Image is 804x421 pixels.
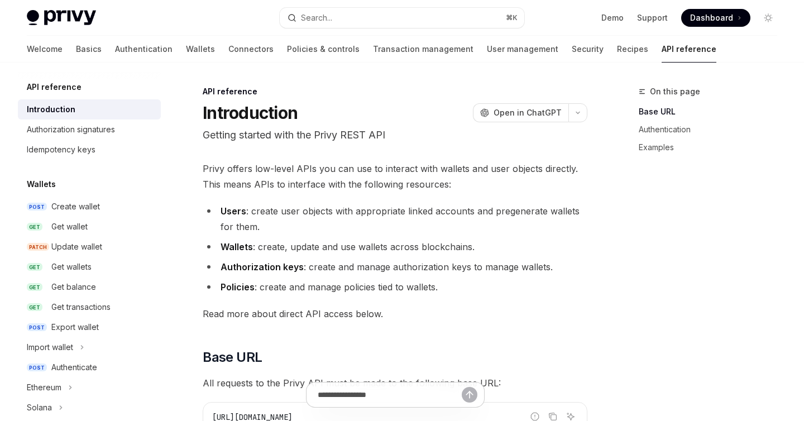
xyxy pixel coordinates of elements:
[18,297,161,317] a: GETGet transactions
[690,12,733,23] span: Dashboard
[18,337,161,357] button: Import wallet
[27,178,56,191] h5: Wallets
[203,239,587,255] li: : create, update and use wallets across blockchains.
[27,303,42,312] span: GET
[759,9,777,27] button: Toggle dark mode
[221,261,304,272] strong: Authorization keys
[18,357,161,377] a: POSTAuthenticate
[18,317,161,337] a: POSTExport wallet
[18,197,161,217] a: POSTCreate wallet
[637,12,668,23] a: Support
[27,143,95,156] div: Idempotency keys
[601,12,624,23] a: Demo
[115,36,173,63] a: Authentication
[27,80,82,94] h5: API reference
[662,36,716,63] a: API reference
[650,85,700,98] span: On this page
[27,381,61,394] div: Ethereum
[221,241,253,252] strong: Wallets
[203,203,587,235] li: : create user objects with appropriate linked accounts and pregenerate wallets for them.
[186,36,215,63] a: Wallets
[203,279,587,295] li: : create and manage policies tied to wallets.
[18,377,161,398] button: Ethereum
[487,36,558,63] a: User management
[27,223,42,231] span: GET
[203,161,587,192] span: Privy offers low-level APIs you can use to interact with wallets and user objects directly. This ...
[494,107,562,118] span: Open in ChatGPT
[27,323,47,332] span: POST
[506,13,518,22] span: ⌘ K
[51,260,92,274] div: Get wallets
[18,398,161,418] button: Solana
[617,36,648,63] a: Recipes
[221,205,246,217] strong: Users
[572,36,604,63] a: Security
[301,11,332,25] div: Search...
[203,306,587,322] span: Read more about direct API access below.
[51,220,88,233] div: Get wallet
[203,127,587,143] p: Getting started with the Privy REST API
[27,123,115,136] div: Authorization signatures
[203,259,587,275] li: : create and manage authorization keys to manage wallets.
[27,401,52,414] div: Solana
[18,99,161,119] a: Introduction
[681,9,750,27] a: Dashboard
[51,240,102,253] div: Update wallet
[27,243,49,251] span: PATCH
[462,387,477,403] button: Send message
[18,257,161,277] a: GETGet wallets
[639,121,786,138] a: Authentication
[373,36,473,63] a: Transaction management
[203,103,298,123] h1: Introduction
[203,375,587,391] span: All requests to the Privy API must be made to the following base URL:
[18,217,161,237] a: GETGet wallet
[27,341,73,354] div: Import wallet
[203,348,262,366] span: Base URL
[27,283,42,291] span: GET
[51,300,111,314] div: Get transactions
[280,8,524,28] button: Search...⌘K
[18,140,161,160] a: Idempotency keys
[51,361,97,374] div: Authenticate
[51,200,100,213] div: Create wallet
[76,36,102,63] a: Basics
[51,280,96,294] div: Get balance
[639,103,786,121] a: Base URL
[27,363,47,372] span: POST
[203,86,587,97] div: API reference
[18,277,161,297] a: GETGet balance
[228,36,274,63] a: Connectors
[318,382,462,407] input: Ask a question...
[287,36,360,63] a: Policies & controls
[27,263,42,271] span: GET
[18,119,161,140] a: Authorization signatures
[51,320,99,334] div: Export wallet
[18,237,161,257] a: PATCHUpdate wallet
[27,10,96,26] img: light logo
[639,138,786,156] a: Examples
[27,203,47,211] span: POST
[27,36,63,63] a: Welcome
[221,281,255,293] strong: Policies
[473,103,568,122] button: Open in ChatGPT
[27,103,75,116] div: Introduction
